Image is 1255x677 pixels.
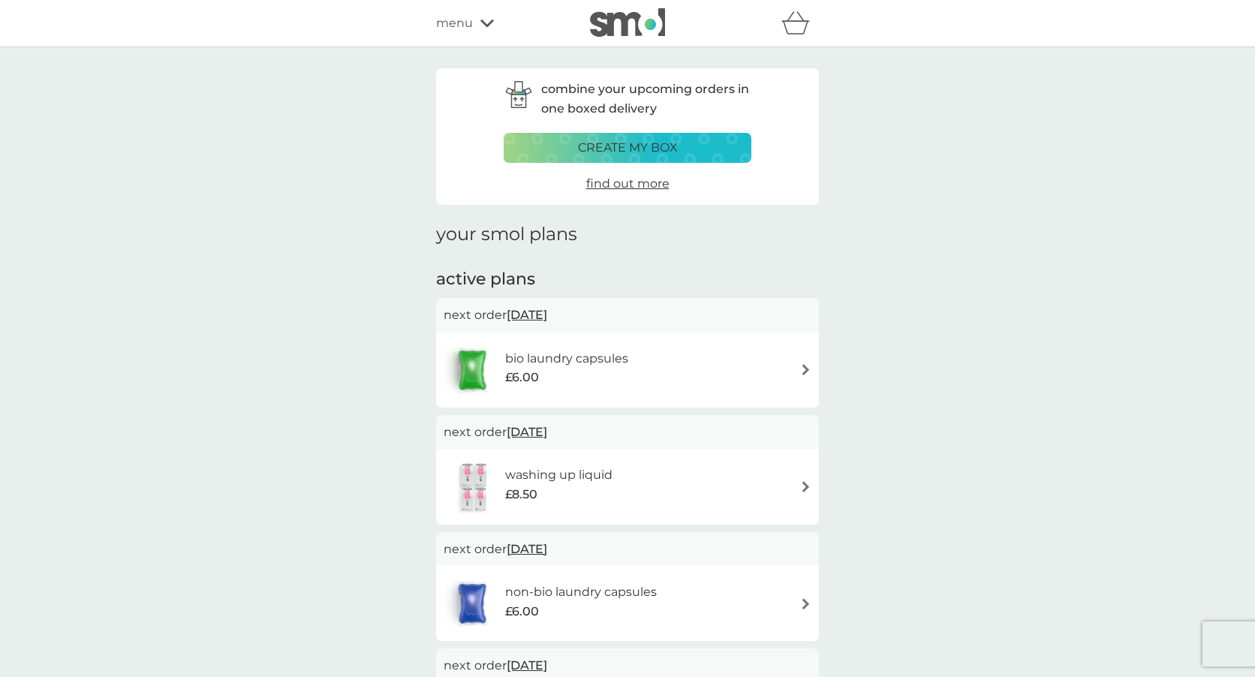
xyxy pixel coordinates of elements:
p: create my box [578,138,678,158]
span: [DATE] [507,417,547,447]
span: £6.00 [505,368,539,387]
span: find out more [586,176,670,191]
p: next order [444,656,811,675]
a: find out more [586,174,670,194]
img: arrow right [800,481,811,492]
img: arrow right [800,598,811,609]
div: basket [781,8,819,38]
span: £8.50 [505,485,537,504]
img: bio laundry capsules [444,344,501,396]
button: create my box [504,133,751,163]
p: next order [444,423,811,442]
p: next order [444,540,811,559]
span: menu [436,14,473,33]
h2: active plans [436,268,819,291]
img: washing up liquid [444,461,505,513]
h6: non-bio laundry capsules [505,582,657,602]
p: next order [444,305,811,325]
img: smol [590,8,665,37]
h6: bio laundry capsules [505,349,628,369]
span: £6.00 [505,602,539,621]
span: [DATE] [507,534,547,564]
img: arrow right [800,364,811,375]
h1: your smol plans [436,224,819,245]
span: [DATE] [507,300,547,329]
img: non-bio laundry capsules [444,577,501,630]
h6: washing up liquid [505,465,612,485]
p: combine your upcoming orders in one boxed delivery [541,80,751,118]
